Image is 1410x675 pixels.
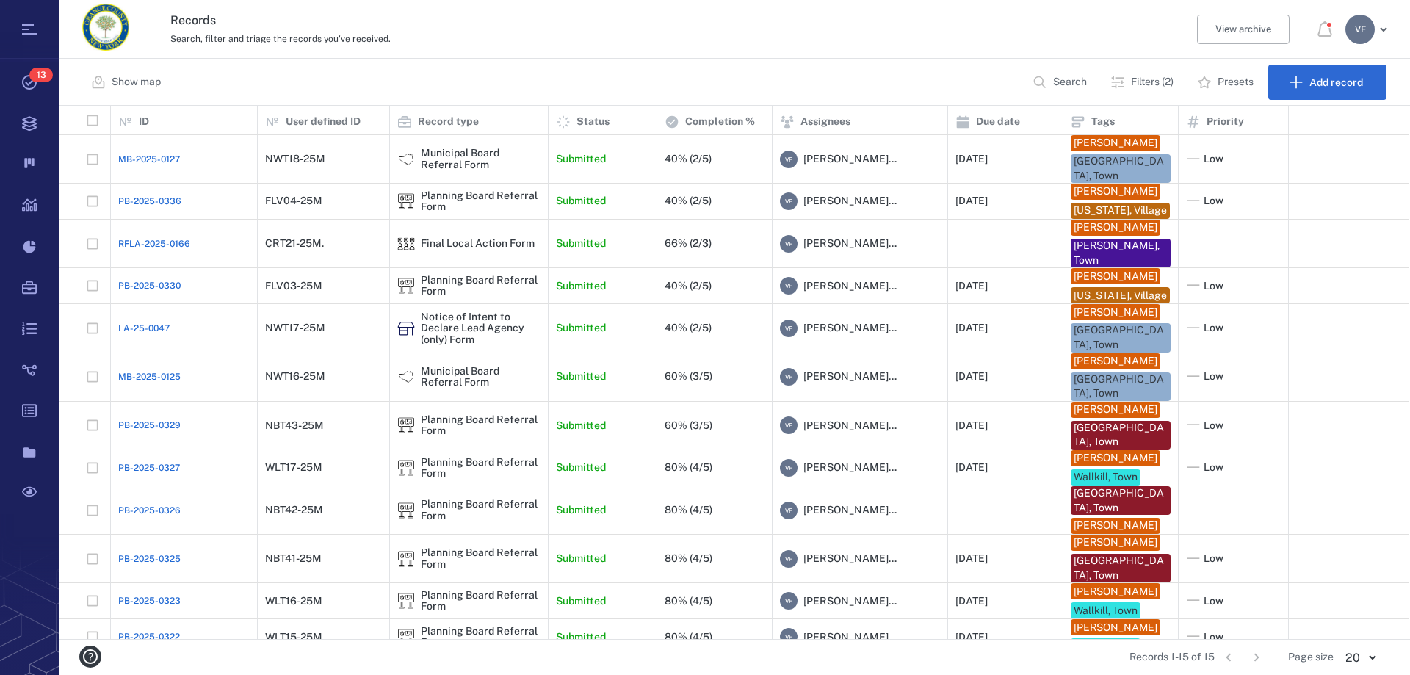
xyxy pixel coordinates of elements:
div: [DATE] [955,281,988,292]
span: Low [1204,152,1223,167]
p: Record type [418,115,479,129]
div: 60% (3/5) [665,420,712,431]
a: LA-25-0047 [118,322,170,335]
div: V F [780,416,798,434]
div: 40% (2/5) [665,281,712,292]
span: [PERSON_NAME]... [803,552,897,566]
a: PB-2025-0327 [118,461,180,474]
div: WLT15-25M [265,632,322,643]
div: 80% (4/5) [665,553,712,564]
p: Submitted [556,594,606,609]
div: Planning Board Referral Form [397,416,415,434]
div: [GEOGRAPHIC_DATA], Town [1074,421,1168,450]
div: [PERSON_NAME] [1074,136,1157,151]
div: 40% (2/5) [665,195,712,206]
div: Notice of Intent to Declare Lead Agency (only) Form [421,311,540,345]
div: WLT17-25M [265,462,322,473]
div: Wallkill, Town [1074,604,1138,618]
button: VF [1345,15,1392,44]
span: 13 [29,68,53,82]
div: [DATE] [955,371,988,382]
p: Submitted [556,194,606,209]
span: [PERSON_NAME]... [803,194,897,209]
img: Orange County Planning Department logo [82,4,129,51]
span: [PERSON_NAME]... [803,461,897,475]
div: 20 [1334,649,1386,666]
span: [PERSON_NAME]... [803,321,897,336]
div: V F [780,628,798,646]
div: [PERSON_NAME] [1074,621,1157,635]
span: [PERSON_NAME]... [803,369,897,384]
div: Planning Board Referral Form [397,459,415,477]
div: Municipal Board Referral Form [421,148,540,170]
div: V F [1345,15,1375,44]
span: Help [33,10,63,24]
span: Search, filter and triage the records you've received. [170,34,391,44]
a: PB-2025-0336 [118,195,181,208]
span: PB-2025-0329 [118,419,181,432]
div: [PERSON_NAME] [1074,519,1157,533]
button: Presets [1188,65,1265,100]
p: Due date [976,115,1020,129]
div: V F [780,459,798,477]
div: [PERSON_NAME] [1074,306,1157,320]
div: Municipal Board Referral Form [397,151,415,168]
span: PB-2025-0322 [118,630,180,643]
button: View archive [1197,15,1290,44]
span: Low [1204,594,1223,609]
img: icon Planning Board Referral Form [397,550,415,568]
div: [PERSON_NAME] [1074,451,1157,466]
p: Submitted [556,552,606,566]
span: [PERSON_NAME]... [803,594,897,609]
div: 80% (4/5) [665,596,712,607]
p: Submitted [556,321,606,336]
div: V F [780,368,798,386]
a: PB-2025-0326 [118,504,181,517]
a: MB-2025-0127 [118,153,180,166]
div: [PERSON_NAME] [1074,585,1157,599]
button: Show map [82,65,173,100]
div: [GEOGRAPHIC_DATA], Town [1074,486,1168,515]
div: 40% (2/5) [665,322,712,333]
div: Planning Board Referral Form [421,547,540,570]
div: Planning Board Referral Form [421,190,540,213]
h3: Records [170,12,971,29]
span: Low [1204,630,1223,645]
a: Go home [82,4,129,56]
img: icon Planning Board Referral Form [397,277,415,295]
div: NWT18-25M [265,154,325,165]
p: Submitted [556,279,606,294]
div: 80% (4/5) [665,505,712,516]
p: Submitted [556,630,606,645]
div: 40% (2/5) [665,154,712,165]
div: Planning Board Referral Form [421,499,540,521]
div: NBT43-25M [265,420,324,431]
span: Page size [1288,650,1334,665]
p: Presets [1218,75,1254,90]
div: Planning Board Referral Form [421,457,540,480]
div: [PERSON_NAME], Town [1074,239,1168,267]
span: [PERSON_NAME]... [803,503,897,518]
div: Planning Board Referral Form [421,414,540,437]
span: [PERSON_NAME]... [803,279,897,294]
p: Submitted [556,152,606,167]
img: icon Municipal Board Referral Form [397,151,415,168]
div: Planning Board Referral Form [397,550,415,568]
div: [GEOGRAPHIC_DATA], Town [1074,323,1168,352]
div: [DATE] [955,322,988,333]
div: [PERSON_NAME] [1074,354,1157,369]
div: Municipal Board Referral Form [421,366,540,389]
div: Planning Board Referral Form [397,592,415,610]
div: [DATE] [955,195,988,206]
div: [PERSON_NAME] [1074,403,1157,417]
div: [DATE] [955,420,988,431]
img: icon Planning Board Referral Form [397,628,415,646]
a: PB-2025-0323 [118,594,181,607]
span: PB-2025-0330 [118,279,181,292]
p: Show map [112,75,161,90]
div: Final Local Action Form [397,235,415,253]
